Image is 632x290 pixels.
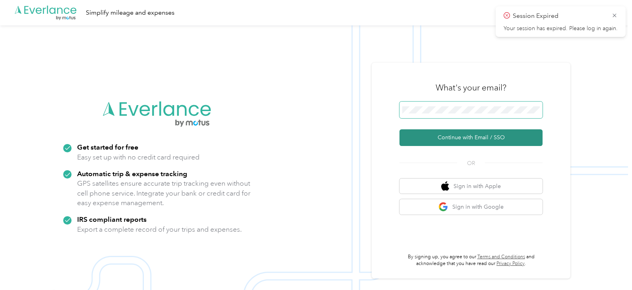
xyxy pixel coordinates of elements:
iframe: Everlance-gr Chat Button Frame [587,246,632,290]
button: apple logoSign in with Apple [399,179,543,194]
span: OR [457,159,485,167]
p: Easy set up with no credit card required [77,152,200,162]
strong: Automatic trip & expense tracking [77,169,187,178]
div: Simplify mileage and expenses [86,8,174,18]
p: Session Expired [513,11,606,21]
p: GPS satellites ensure accurate trip tracking even without cell phone service. Integrate your bank... [77,179,251,208]
p: By signing up, you agree to our and acknowledge that you have read our . [399,254,543,267]
button: Continue with Email / SSO [399,129,543,146]
img: google logo [438,202,448,212]
a: Privacy Policy [496,261,525,267]
button: google logoSign in with Google [399,199,543,215]
p: Your session has expired. Please log in again. [504,25,618,32]
strong: IRS compliant reports [77,215,147,223]
a: Terms and Conditions [477,254,525,260]
strong: Get started for free [77,143,138,151]
p: Export a complete record of your trips and expenses. [77,225,242,234]
h3: What's your email? [436,82,506,93]
img: apple logo [441,181,449,191]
